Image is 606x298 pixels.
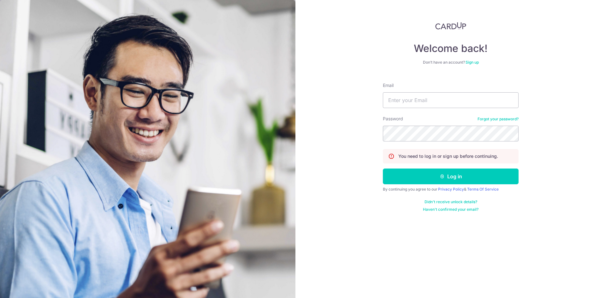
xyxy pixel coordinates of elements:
h4: Welcome back! [383,42,519,55]
a: Terms Of Service [467,187,499,192]
button: Log in [383,169,519,184]
a: Haven't confirmed your email? [423,207,478,212]
a: Privacy Policy [438,187,464,192]
label: Email [383,82,394,89]
img: CardUp Logo [435,22,466,30]
p: You need to log in or sign up before continuing. [398,153,498,159]
a: Forgot your password? [478,117,519,122]
div: Don’t have an account? [383,60,519,65]
a: Didn't receive unlock details? [425,199,477,204]
div: By continuing you agree to our & [383,187,519,192]
a: Sign up [466,60,479,65]
label: Password [383,116,403,122]
input: Enter your Email [383,92,519,108]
